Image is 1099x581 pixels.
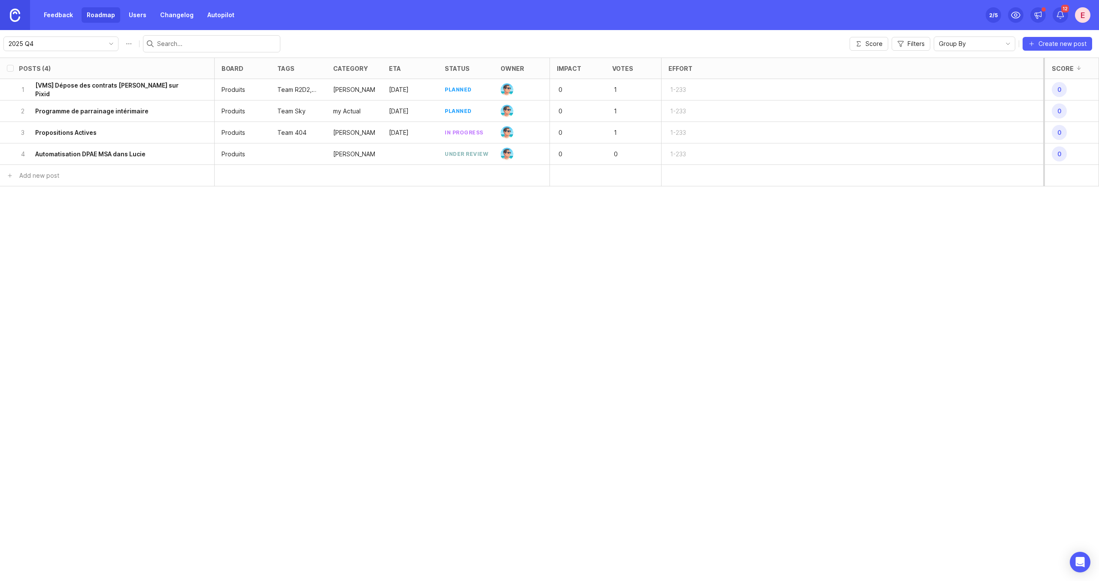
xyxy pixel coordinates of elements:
p: Team 404 [277,128,307,137]
p: 3 [19,128,27,137]
div: tags [277,65,294,72]
div: owner [501,65,524,72]
h6: Automatisation DPAE MSA dans Lucie [35,150,146,158]
h6: Propositions Actives [35,128,97,137]
p: 1 [612,105,639,117]
p: [PERSON_NAME] [333,85,375,94]
p: 0 [612,148,639,160]
div: status [445,65,470,72]
div: board [222,65,243,72]
h6: Programme de parrainage intérimaire [35,107,149,116]
div: Effort [668,65,692,72]
p: Produits [222,85,245,94]
button: Filters [892,37,930,51]
div: in progress [445,129,483,136]
p: 1-233 [668,148,695,160]
span: Create new post [1038,40,1087,48]
span: Score [865,40,883,48]
div: Add new post [19,171,59,180]
div: category [333,65,368,72]
p: 1-233 [668,127,695,139]
p: Produits [222,150,245,158]
div: Posts (4) [19,65,51,72]
p: 4 [19,150,27,158]
span: 0 [1052,103,1067,119]
h6: [VMS] Dépose des contrats [PERSON_NAME] sur Pixid [35,81,190,98]
div: under review [445,150,488,158]
a: Feedback [39,7,78,23]
input: Search... [157,39,276,49]
span: Group By [939,39,966,49]
p: Produits [222,128,245,137]
svg: toggle icon [1001,40,1015,47]
button: 4Automatisation DPAE MSA dans Lucie [19,143,190,164]
button: 2/5 [986,7,1001,23]
div: planned [445,86,472,93]
div: Votes [612,65,633,72]
span: 12 [1061,5,1069,12]
div: 2 /5 [989,9,998,21]
p: 0 [557,148,583,160]
button: Score [850,37,888,51]
div: toggle menu [934,37,1015,51]
a: Autopilot [202,7,240,23]
img: Benjamin Hareau [501,105,513,118]
a: Changelog [155,7,199,23]
p: 1-233 [668,84,695,96]
button: Roadmap options [122,37,136,51]
img: Benjamin Hareau [501,83,513,96]
div: eta [389,65,401,72]
img: Benjamin Hareau [501,126,513,139]
p: [PERSON_NAME] [333,128,375,137]
p: [DATE] [389,85,409,94]
button: 3Propositions Actives [19,122,190,143]
p: 0 [557,84,583,96]
p: my Actual [333,107,361,116]
p: Team Sky [277,107,306,116]
a: Users [124,7,152,23]
p: 1 [19,85,27,94]
div: Open Intercom Messenger [1070,552,1090,572]
p: Team R2D2, Team Rocket [277,85,319,94]
div: Lucie [333,128,375,137]
span: 0 [1052,82,1067,97]
span: Filters [908,40,925,48]
button: 2Programme de parrainage intérimaire [19,100,190,122]
span: 0 [1052,146,1067,161]
p: [DATE] [389,107,409,116]
div: planned [445,107,472,115]
button: Create new post [1023,37,1092,51]
p: 0 [557,105,583,117]
div: Lucie [333,150,375,158]
p: Produits [222,107,245,116]
p: [DATE] [389,128,409,137]
p: 1-233 [668,105,695,117]
button: 1[VMS] Dépose des contrats [PERSON_NAME] sur Pixid [19,79,190,100]
img: Benjamin Hareau [501,148,513,161]
a: Roadmap [82,7,120,23]
button: E [1075,7,1090,23]
p: 1 [612,84,639,96]
div: toggle menu [3,37,118,51]
p: 0 [557,127,583,139]
p: [PERSON_NAME] [333,150,375,158]
input: 2025 Q4 [9,39,103,49]
div: Score [1052,65,1074,72]
div: Lucie [333,85,375,94]
svg: toggle icon [104,40,118,47]
span: 0 [1052,125,1067,140]
p: 2 [19,107,27,116]
img: Canny Home [10,9,20,22]
div: Impact [557,65,581,72]
p: 1 [612,127,639,139]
